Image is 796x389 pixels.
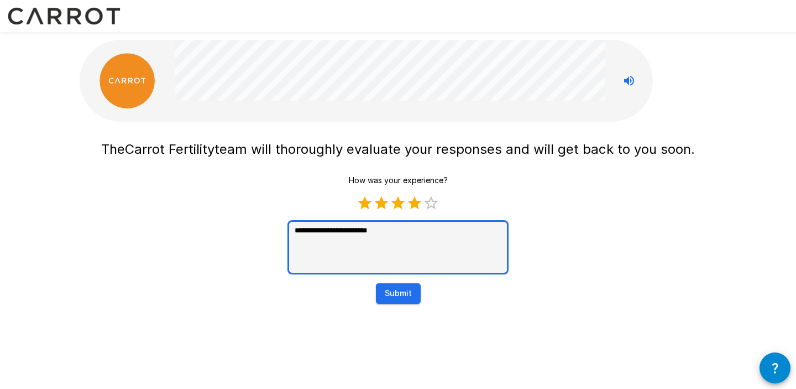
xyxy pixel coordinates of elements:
img: carrot_logo.png [99,53,155,108]
span: team will thoroughly evaluate your responses and will get back to you soon. [214,141,695,157]
button: Submit [376,283,421,304]
p: How was your experience? [349,175,448,186]
span: The [101,141,125,157]
button: Stop reading questions aloud [618,70,640,92]
span: Carrot Fertility [125,141,214,157]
